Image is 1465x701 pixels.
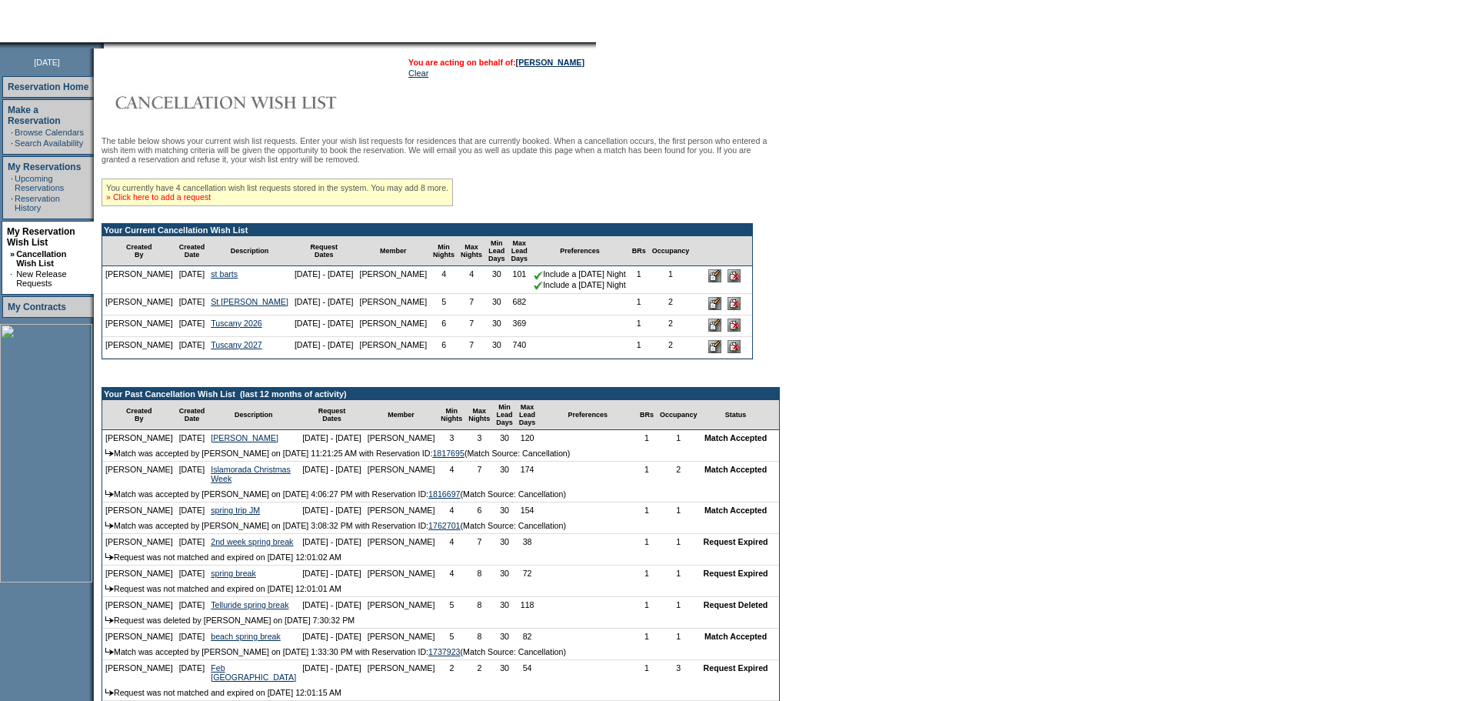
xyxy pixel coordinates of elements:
a: 1816697 [428,489,461,499]
img: arrow.gif [105,585,114,592]
nobr: Match Accepted [704,632,767,641]
a: Upcoming Reservations [15,174,64,192]
td: · [11,174,13,192]
td: 3 [657,660,701,685]
a: beach spring break [211,632,281,641]
a: My Contracts [8,302,66,312]
a: Browse Calendars [15,128,84,137]
nobr: Include a [DATE] Night [534,280,626,289]
img: Cancellation Wish List [102,87,409,118]
a: 2nd week spring break [211,537,293,546]
td: [PERSON_NAME] [365,629,438,644]
td: [PERSON_NAME] [102,566,176,581]
td: 30 [493,597,516,613]
td: Match was accepted by [PERSON_NAME] on [DATE] 4:06:27 PM with Reservation ID: (Match Source: Canc... [102,486,779,502]
nobr: [DATE] - [DATE] [302,506,361,515]
nobr: [DATE] - [DATE] [302,433,361,442]
input: Delete this Request [728,340,741,353]
td: [PERSON_NAME] [102,597,176,613]
td: 1 [657,430,701,446]
img: arrow.gif [105,616,114,623]
td: 1 [637,534,657,549]
td: 4 [430,266,458,293]
td: [PERSON_NAME] [102,337,176,359]
td: Max Nights [465,400,493,430]
td: [DATE] [176,266,208,293]
td: 38 [516,534,539,549]
td: 30 [493,462,516,486]
td: 1 [629,266,649,293]
a: My Reservation Wish List [7,226,75,248]
td: Request was not matched and expired on [DATE] 12:01:02 AM [102,549,779,566]
td: 682 [508,294,531,315]
td: 1 [637,566,657,581]
a: Reservation History [15,194,60,212]
nobr: [DATE] - [DATE] [302,663,361,673]
td: 5 [438,597,465,613]
td: 6 [430,315,458,337]
img: arrow.gif [105,689,114,696]
a: 1762701 [428,521,461,530]
a: st barts [211,269,238,279]
td: 4 [458,266,485,293]
td: 1 [637,597,657,613]
a: spring trip JM [211,506,260,515]
span: You are acting on behalf of: [408,58,584,67]
a: Cancellation Wish List [16,249,66,268]
nobr: Request Expired [704,537,768,546]
td: 7 [465,534,493,549]
td: [PERSON_NAME] [102,430,176,446]
td: 30 [493,629,516,644]
td: 7 [465,462,493,486]
td: 82 [516,629,539,644]
td: Max Lead Days [508,236,531,266]
td: [PERSON_NAME] [102,315,176,337]
td: 2 [649,337,693,359]
nobr: [DATE] - [DATE] [295,319,354,328]
td: Member [365,400,438,430]
td: 30 [485,266,508,293]
td: Status [701,400,771,430]
td: [PERSON_NAME] [102,629,176,644]
td: 8 [465,629,493,644]
td: 154 [516,502,539,518]
td: 2 [649,315,693,337]
td: 3 [465,430,493,446]
td: Occupancy [657,400,701,430]
td: [DATE] [176,629,208,644]
input: Edit this Request [708,269,721,282]
td: Member [356,236,430,266]
td: 4 [438,534,465,549]
td: 1 [657,629,701,644]
a: Telluride spring break [211,600,288,609]
td: [PERSON_NAME] [102,294,176,315]
td: 1 [637,430,657,446]
td: 72 [516,566,539,581]
td: Request Dates [291,236,357,266]
td: [DATE] [176,462,208,486]
td: 2 [438,660,465,685]
nobr: Request Expired [704,569,768,578]
td: 1 [637,660,657,685]
nobr: Match Accepted [704,506,767,515]
td: 4 [438,502,465,518]
img: chkSmaller.gif [534,281,543,290]
a: St [PERSON_NAME] [211,297,288,306]
td: Min Lead Days [493,400,516,430]
td: 1 [637,502,657,518]
td: Match was accepted by [PERSON_NAME] on [DATE] 3:08:32 PM with Reservation ID: (Match Source: Canc... [102,518,779,534]
td: Min Lead Days [485,236,508,266]
td: 1 [657,534,701,549]
td: · [11,194,13,212]
td: [PERSON_NAME] [356,315,430,337]
td: 7 [458,337,485,359]
td: 30 [493,502,516,518]
td: [PERSON_NAME] [365,597,438,613]
a: Tuscany 2026 [211,319,262,328]
td: 6 [465,502,493,518]
img: chkSmaller.gif [534,271,543,280]
img: arrow.gif [105,553,114,560]
span: [DATE] [34,58,60,67]
td: 7 [458,315,485,337]
a: Reservation Home [8,82,88,92]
